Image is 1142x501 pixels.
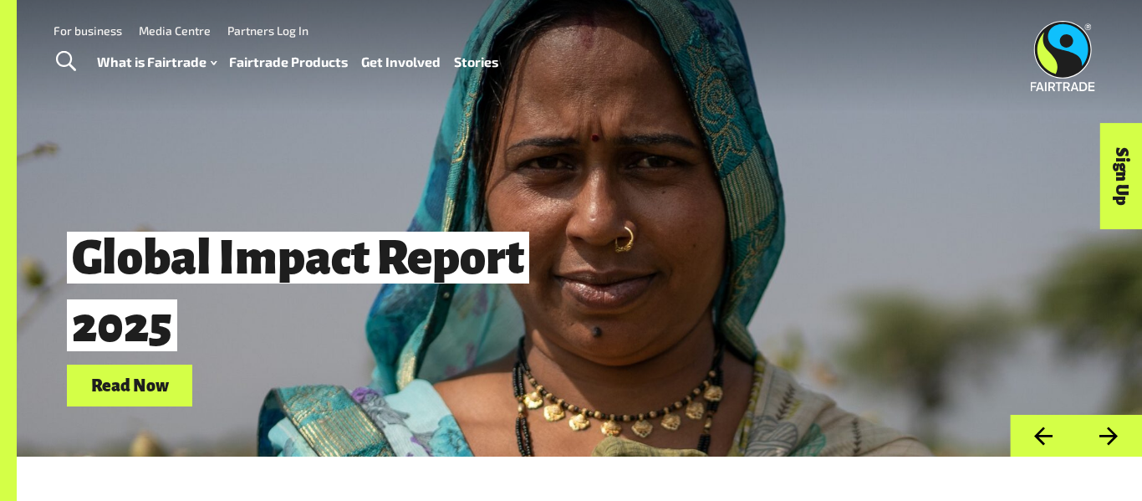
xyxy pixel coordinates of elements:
[454,50,498,74] a: Stories
[361,50,441,74] a: Get Involved
[97,50,217,74] a: What is Fairtrade
[1076,415,1142,458] button: Next
[45,41,86,83] a: Toggle Search
[227,23,308,38] a: Partners Log In
[67,232,529,351] span: Global Impact Report 2025
[67,365,192,407] a: Read Now
[229,50,348,74] a: Fairtrade Products
[1010,415,1076,458] button: Previous
[54,23,122,38] a: For business
[1031,21,1095,91] img: Fairtrade Australia New Zealand logo
[139,23,211,38] a: Media Centre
